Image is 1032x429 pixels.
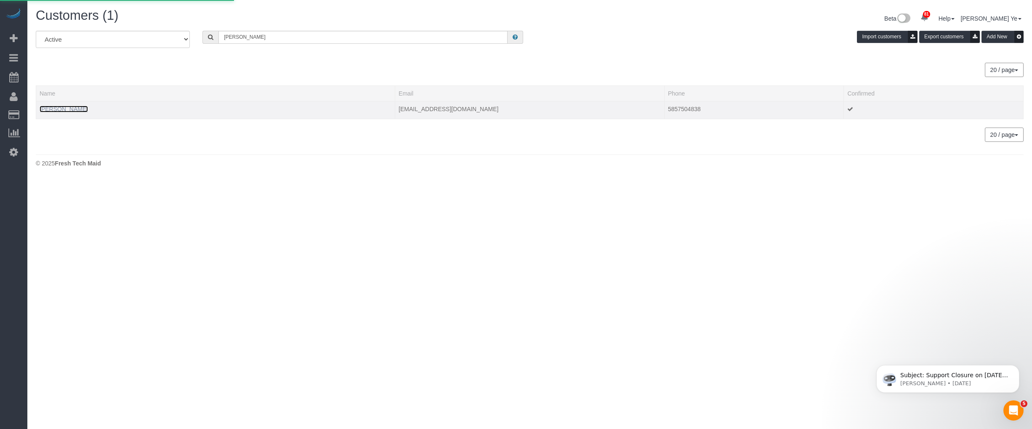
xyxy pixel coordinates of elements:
[36,85,395,101] th: Name
[985,63,1024,77] button: 20 / page
[1021,400,1027,407] span: 5
[985,128,1024,142] button: 20 / page
[55,160,101,167] strong: Fresh Tech Maid
[5,8,22,20] img: Automaid Logo
[36,159,1024,168] div: © 2025
[960,15,1021,22] a: [PERSON_NAME] Ye
[40,106,88,112] a: [PERSON_NAME]
[844,101,1024,119] td: Confirmed
[985,63,1024,77] nav: Pagination navigation
[923,11,930,18] span: 81
[916,8,933,27] a: 81
[864,347,1032,406] iframe: Intercom notifications message
[939,15,955,22] a: Help
[664,101,844,119] td: Phone
[40,113,391,115] div: Tags
[884,15,910,22] a: Beta
[919,31,980,43] button: Export customers
[36,101,395,119] td: Name
[395,85,665,101] th: Email
[664,85,844,101] th: Phone
[36,8,118,23] span: Customers (1)
[218,31,508,44] input: Search customers ...
[395,101,665,119] td: Email
[844,85,1024,101] th: Confirmed
[896,13,910,24] img: New interface
[981,31,1024,43] button: Add New
[985,128,1024,142] nav: Pagination navigation
[1003,400,1024,421] iframe: Intercom live chat
[857,31,918,43] button: Import customers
